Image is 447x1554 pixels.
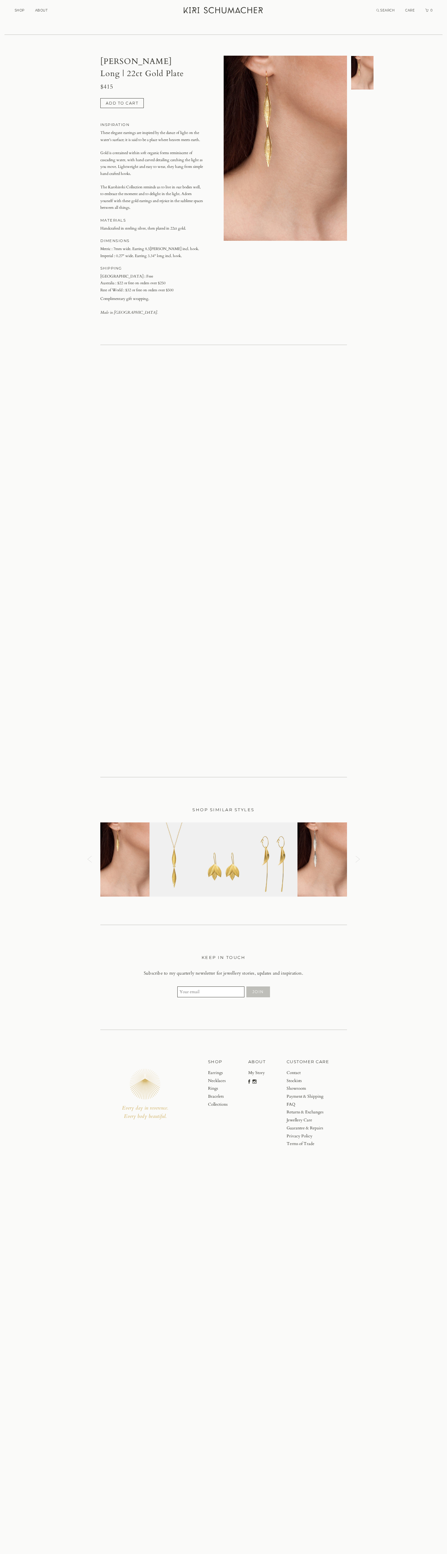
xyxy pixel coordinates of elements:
a: Karohirohi Earrings - Short | 22ct Gold Plate [100,822,150,897]
a: ABOUT [248,1058,266,1065]
p: Metric : 7mm wide. Earring 8.5[PERSON_NAME] incl. hook. Imperial : 0.27" wide. Earring 3.34" long... [100,246,204,259]
a: ABOUT [35,8,48,12]
img: undefined [351,56,374,90]
a: Earrings [208,1069,227,1077]
a: SHOP [208,1058,227,1065]
p: The Karohirohi Collection reminds us to live in our bodies well, to embrace the moment and to del... [100,184,204,211]
h3: $415 [100,83,204,90]
a: Search [376,8,395,12]
a: Privacy Policy [287,1132,329,1140]
a: Facebook [248,1079,250,1087]
h4: DIMENSIONS [100,238,204,244]
h3: KEEP IN TOUCH [107,954,341,961]
a: FAQ [287,1101,329,1109]
a: Karohirohi Necklace - 22ct Gold Plate [150,822,199,897]
span: SEARCH [380,8,395,12]
a: Kiri Schumacher Home [180,3,268,19]
input: Your email [177,986,244,997]
img: undefined [224,56,347,241]
span: for jewellery stories, updates and inspiration. [217,969,303,977]
button: ADD TO CART [100,98,144,108]
a: Karohirohi Earrings - Long | Sterling [297,822,347,897]
a: Guarantee & Repairs [287,1124,329,1132]
h4: SHIPPING [100,265,204,272]
a: My Story [248,1069,266,1077]
p: Handcrafted in sterling silver, then plated in 22ct gold. [100,225,204,232]
a: SHOP [15,8,25,12]
a: Necklaces [208,1077,227,1085]
a: Bracelets [208,1093,227,1101]
span: Subscribe to my quarterly newsletter [144,969,215,977]
h4: INSPIRATION [100,122,204,128]
a: CARE [405,8,415,12]
p: Gold is contained within soft organic forms reminiscent of cascading water, with hand carved deta... [100,150,204,177]
h1: [PERSON_NAME] Long | 22ct Gold Plate [100,56,204,80]
a: Koromiko Earrings - 22ct Gold Plate [248,822,297,897]
a: Stockists [287,1077,329,1085]
h3: SHOP SIMILAR STYLES [100,806,347,813]
a: Instagram [252,1079,257,1087]
span: [GEOGRAPHIC_DATA] : Free Australia : $22 or free on orders over $250 Rest of World : $32 or free ... [100,274,173,293]
a: Collections [208,1101,227,1109]
button: JOIN [246,986,270,997]
h4: MATERIALS [100,217,204,224]
span: Complimentary gift wrapping. [100,295,204,302]
a: Showroom [287,1085,329,1093]
a: CUSTOMER CARE [287,1058,329,1065]
div: Every day in reverence. Every body beautiful. [100,1104,190,1120]
a: Jewellery Care [287,1116,329,1124]
a: Terms of Trade [287,1140,329,1148]
em: Made in [GEOGRAPHIC_DATA]. [100,310,158,315]
a: Contact [287,1069,329,1077]
a: Athena Earrings - 22ct Gold Plate [199,822,248,897]
span: 0 [430,8,433,12]
img: undefined [100,374,347,744]
a: Rings [208,1085,227,1093]
a: Returns & Exchanges [287,1108,329,1116]
a: Payment & Shipping [287,1093,329,1101]
a: Cart [425,8,433,12]
p: These elegant earrings are inspired by the dance of light on the water’s surface; it is said to b... [100,129,204,143]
